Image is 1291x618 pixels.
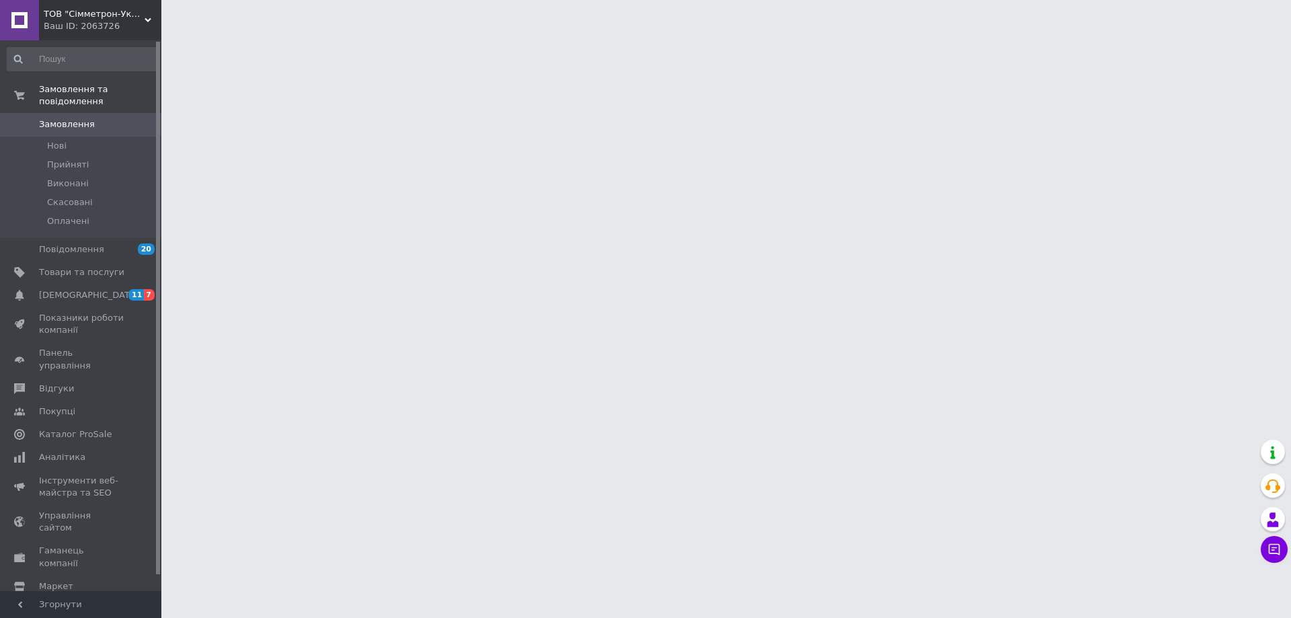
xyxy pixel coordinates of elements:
[47,159,89,171] span: Прийняті
[39,83,161,108] span: Замовлення та повідомлення
[39,580,73,592] span: Маркет
[44,20,161,32] div: Ваш ID: 2063726
[47,178,89,190] span: Виконані
[39,405,75,418] span: Покупці
[1261,536,1288,563] button: Чат з покупцем
[39,451,85,463] span: Аналітика
[39,383,74,395] span: Відгуки
[39,475,124,499] span: Інструменти веб-майстра та SEO
[39,289,139,301] span: [DEMOGRAPHIC_DATA]
[39,545,124,569] span: Гаманець компанії
[138,243,155,255] span: 20
[39,510,124,534] span: Управління сайтом
[44,8,145,20] span: ТОВ "Сімметрон-Україна"
[39,347,124,371] span: Панель управління
[39,243,104,256] span: Повідомлення
[47,140,67,152] span: Нові
[47,196,93,208] span: Скасовані
[39,428,112,440] span: Каталог ProSale
[7,47,159,71] input: Пошук
[128,289,144,301] span: 11
[144,289,155,301] span: 7
[39,118,95,130] span: Замовлення
[47,215,89,227] span: Оплачені
[39,266,124,278] span: Товари та послуги
[39,312,124,336] span: Показники роботи компанії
